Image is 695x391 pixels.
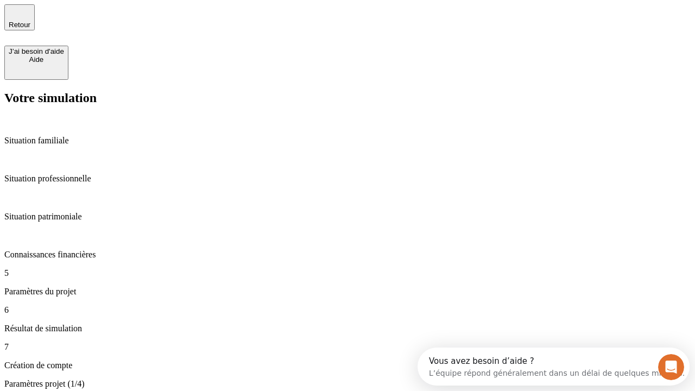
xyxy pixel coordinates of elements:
[418,348,690,386] iframe: Intercom live chat discovery launcher
[4,287,691,297] p: Paramètres du projet
[4,250,691,260] p: Connaissances financières
[11,9,267,18] div: Vous avez besoin d’aide ?
[4,174,691,184] p: Situation professionnelle
[4,305,691,315] p: 6
[9,47,64,55] div: J’ai besoin d'aide
[11,18,267,29] div: L’équipe répond généralement dans un délai de quelques minutes.
[4,361,691,370] p: Création de compte
[4,324,691,333] p: Résultat de simulation
[9,55,64,64] div: Aide
[4,91,691,105] h2: Votre simulation
[9,21,30,29] span: Retour
[4,379,691,389] p: Paramètres projet (1/4)
[658,354,684,380] iframe: Intercom live chat
[4,46,68,80] button: J’ai besoin d'aideAide
[4,4,35,30] button: Retour
[4,212,691,222] p: Situation patrimoniale
[4,268,691,278] p: 5
[4,136,691,146] p: Situation familiale
[4,4,299,34] div: Ouvrir le Messenger Intercom
[4,342,691,352] p: 7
